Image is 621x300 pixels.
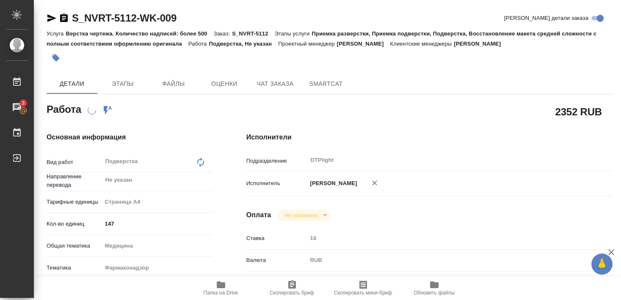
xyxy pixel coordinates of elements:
p: [PERSON_NAME] [454,41,507,47]
div: RUB [307,253,581,267]
p: Направление перевода [47,172,102,189]
a: 3 [2,97,32,118]
p: Услуга [47,30,66,37]
span: SmartCat [306,79,346,89]
p: Работа [188,41,209,47]
p: Подразделение [246,157,307,165]
input: ✎ Введи что-нибудь [102,218,213,230]
p: [PERSON_NAME] [307,179,357,188]
p: Кол-во единиц [47,220,102,228]
input: Пустое поле [307,232,581,244]
button: Скопировать ссылку для ЯМессенджера [47,13,57,23]
div: Медицина [102,239,213,253]
p: Ставка [246,234,307,243]
p: Верстка чертежа. Количество надписей: более 500 [66,30,213,37]
button: Скопировать бриф [257,276,328,300]
button: Скопировать мини-бриф [328,276,399,300]
span: Оценки [204,79,245,89]
h4: Исполнители [246,132,612,142]
span: Скопировать бриф [270,290,314,296]
span: 🙏 [595,255,609,273]
p: [PERSON_NAME] [337,41,390,47]
h4: Оплата [246,210,271,220]
button: Добавить тэг [47,49,65,67]
button: Удалить исполнителя [365,174,384,192]
button: Обновить файлы [399,276,470,300]
span: [PERSON_NAME] детали заказа [504,14,588,22]
p: Этапы услуги [275,30,312,37]
span: Обновить файлы [414,290,455,296]
button: Папка на Drive [185,276,257,300]
span: Файлы [153,79,194,89]
p: Исполнитель [246,179,307,188]
h4: Основная информация [47,132,213,142]
div: Фармаконадзор [102,261,213,275]
p: Общая тематика [47,242,102,250]
p: Подверстка, Не указан [209,41,279,47]
p: Тарифные единицы [47,198,102,206]
span: Этапы [102,79,143,89]
h2: Работа [47,101,81,116]
p: Клиентские менеджеры [390,41,454,47]
span: 3 [17,99,30,107]
p: Валюта [246,256,307,265]
button: Скопировать ссылку [59,13,69,23]
span: Папка на Drive [204,290,238,296]
p: Приемка разверстки, Приемка подверстки, Подверстка, Восстановление макета средней сложности с пол... [47,30,596,47]
p: Проектный менеджер [278,41,337,47]
button: Не оплачена [282,212,320,219]
button: 🙏 [591,254,613,275]
span: Чат заказа [255,79,295,89]
span: Детали [52,79,92,89]
p: Заказ: [214,30,232,37]
h2: 2352 RUB [555,104,602,119]
p: Вид работ [47,158,102,166]
span: Скопировать мини-бриф [334,290,392,296]
a: S_NVRT-5112-WK-009 [72,12,177,24]
div: Не оплачена [278,210,330,221]
p: S_NVRT-5112 [232,30,274,37]
p: Тематика [47,264,102,272]
div: Страница А4 [102,195,213,209]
